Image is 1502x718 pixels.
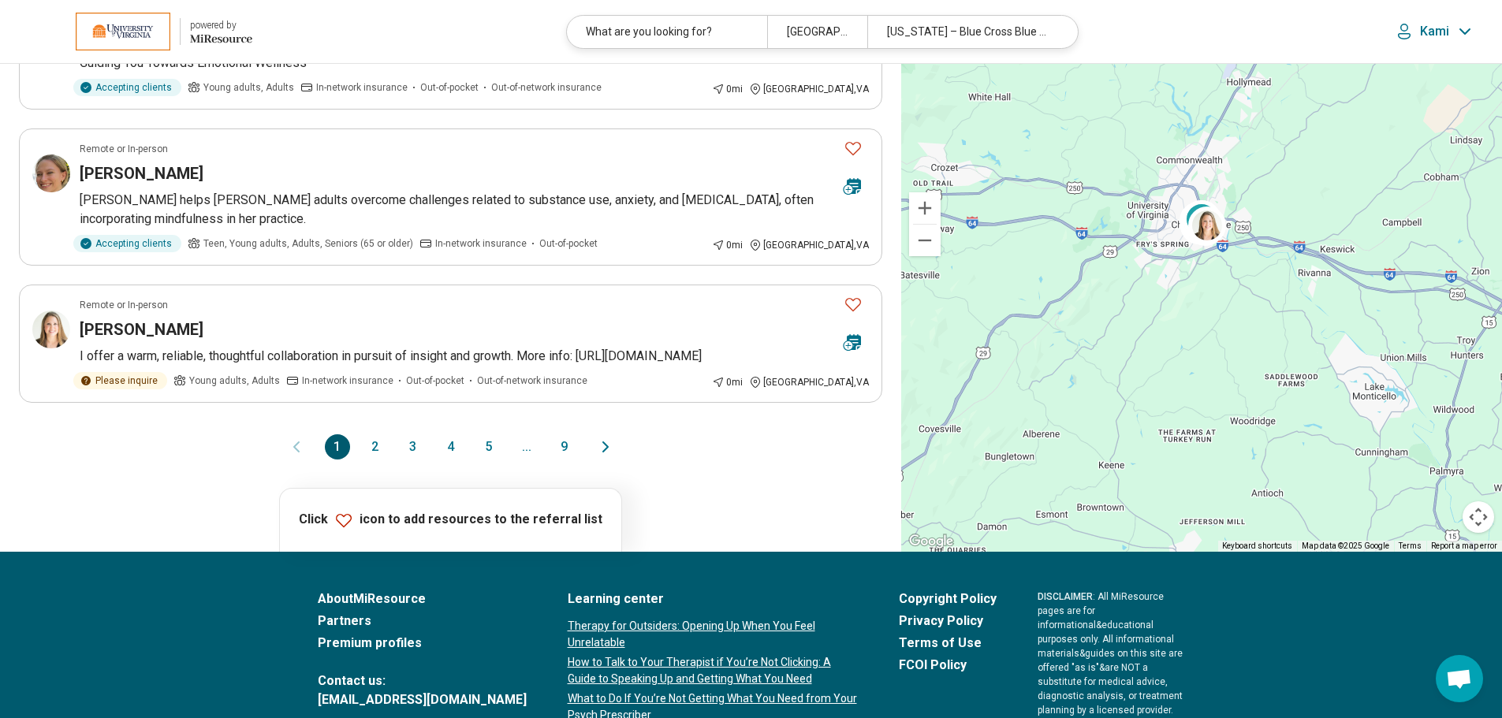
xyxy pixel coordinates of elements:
[299,511,602,530] p: Click icon to add resources to the referral list
[1302,541,1389,550] span: Map data ©2025 Google
[476,434,501,459] button: 5
[712,375,743,389] div: 0 mi
[749,238,869,252] div: [GEOGRAPHIC_DATA] , VA
[712,82,743,96] div: 0 mi
[302,374,393,388] span: In-network insurance
[203,80,294,95] span: Young adults, Adults
[318,634,527,653] a: Premium profiles
[1222,541,1292,552] button: Keyboard shortcuts
[318,612,527,631] a: Partners
[1431,541,1497,550] a: Report a map error
[1399,541,1422,550] a: Terms (opens in new tab)
[435,236,527,251] span: In-network insurance
[899,612,997,631] a: Privacy Policy
[909,225,941,256] button: Zoom out
[837,132,869,165] button: Favorite
[905,531,957,552] a: Open this area in Google Maps (opens a new window)
[73,235,181,252] div: Accepting clients
[73,372,167,389] div: Please inquire
[73,79,181,96] div: Accepting clients
[568,618,858,651] a: Therapy for Outsiders: Opening Up When You Feel Unrelatable
[318,690,527,709] a: [EMAIL_ADDRESS][DOMAIN_NAME]
[568,654,858,687] a: How to Talk to Your Therapist if You’re Not Clicking: A Guide to Speaking Up and Getting What You...
[899,656,997,675] a: FCOI Policy
[318,590,527,608] a: AboutMiResource
[80,298,168,312] p: Remote or In-person
[899,590,997,608] a: Copyright Policy
[749,82,869,96] div: [GEOGRAPHIC_DATA] , VA
[568,590,858,608] a: Learning center
[905,531,957,552] img: Google
[80,318,203,340] h3: [PERSON_NAME]
[899,634,997,653] a: Terms of Use
[80,347,869,366] p: I offer a warm, reliable, thoughtful collaboration in pursuit of insight and growth. More info: [...
[25,13,252,50] a: University of Virginiapowered by
[420,80,479,95] span: Out-of-pocket
[552,434,577,459] button: 9
[76,13,170,50] img: University of Virginia
[1183,199,1221,237] div: 2
[80,162,203,184] h3: [PERSON_NAME]
[438,434,464,459] button: 4
[514,434,539,459] span: ...
[190,18,252,32] div: powered by
[363,434,388,459] button: 2
[477,374,587,388] span: Out-of-network insurance
[406,374,464,388] span: Out-of-pocket
[837,288,869,321] button: Favorite
[1420,24,1449,39] p: Kami
[287,434,306,459] button: Previous page
[316,80,408,95] span: In-network insurance
[80,142,168,156] p: Remote or In-person
[1038,591,1093,602] span: DISCLAIMER
[325,434,350,459] button: 1
[203,236,413,251] span: Teen, Young adults, Adults, Seniors (65 or older)
[491,80,602,95] span: Out-of-network insurance
[189,374,280,388] span: Young adults, Adults
[318,671,527,690] span: Contact us:
[80,191,869,229] p: [PERSON_NAME] helps [PERSON_NAME] adults overcome challenges related to substance use, anxiety, a...
[1436,655,1483,702] div: Open chat
[596,434,615,459] button: Next page
[909,192,941,224] button: Zoom in
[1463,501,1494,533] button: Map camera controls
[749,375,869,389] div: [GEOGRAPHIC_DATA] , VA
[712,238,743,252] div: 0 mi
[401,434,426,459] button: 3
[539,236,598,251] span: Out-of-pocket
[767,16,867,48] div: [GEOGRAPHIC_DATA], [GEOGRAPHIC_DATA]
[867,16,1068,48] div: [US_STATE] – Blue Cross Blue Shield
[567,16,767,48] div: What are you looking for?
